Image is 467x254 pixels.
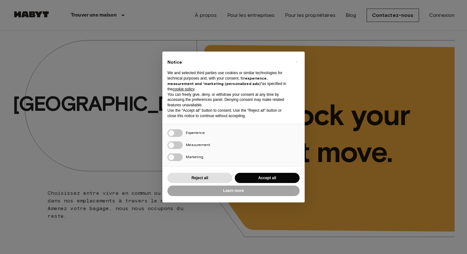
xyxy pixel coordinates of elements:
button: Reject all [167,173,232,183]
button: Close this notice [291,57,301,67]
p: You can freely give, deny, or withdraw your consent at any time by accessing the preferences pane... [167,92,289,108]
a: cookie policy [173,87,194,91]
p: We and selected third parties use cookies or similar technologies for technical purposes and, wit... [167,70,289,92]
span: Measurement [186,142,210,147]
h2: Notice [167,59,289,66]
strong: experience, measurement and “marketing (personalized ads)” [167,76,267,86]
p: Use the “Accept all” button to consent. Use the “Reject all” button or close this notice to conti... [167,108,289,119]
span: Marketing [186,154,203,159]
span: × [295,58,298,66]
button: Accept all [235,173,300,183]
span: Experience [186,130,205,135]
button: Learn more [167,186,300,196]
